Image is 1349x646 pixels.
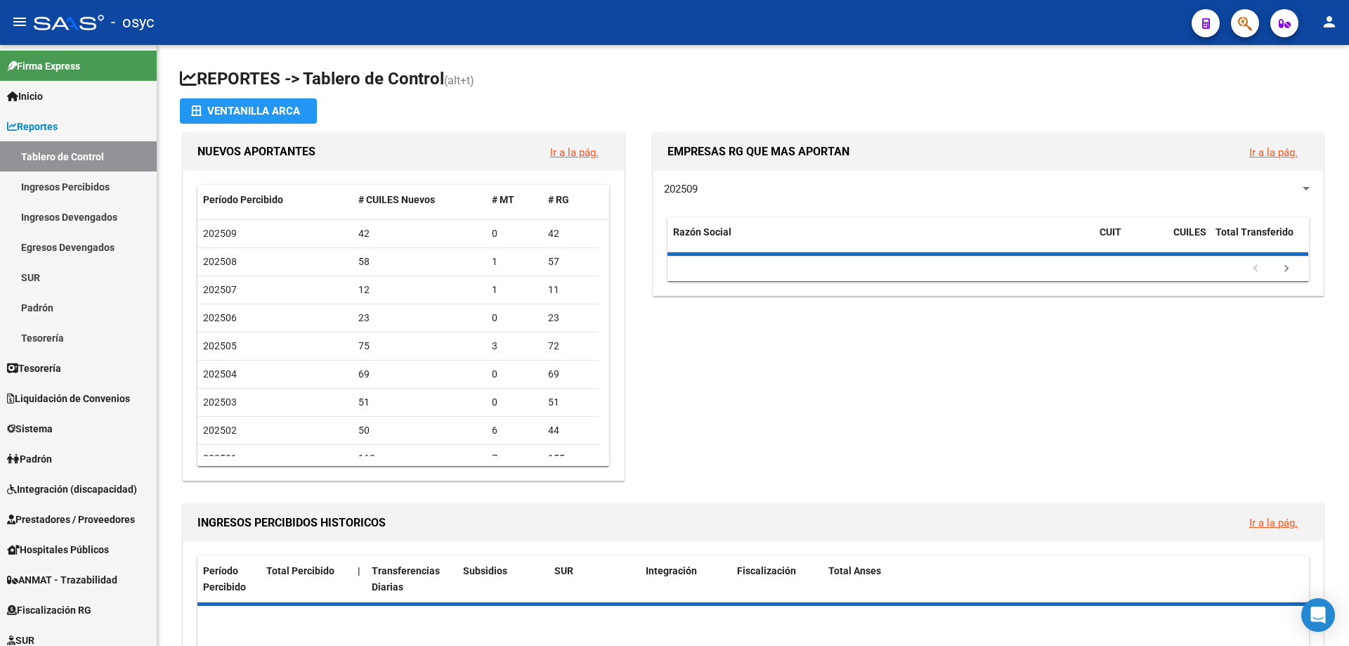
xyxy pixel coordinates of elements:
[492,226,537,242] div: 0
[539,139,610,165] button: Ir a la pág.
[358,226,481,242] div: 42
[358,366,481,382] div: 69
[667,145,849,158] span: EMPRESAS RG QUE MAS APORTAN
[492,394,537,411] div: 0
[7,89,43,104] span: Inicio
[548,226,593,242] div: 42
[828,565,881,576] span: Total Anses
[203,396,237,408] span: 202503
[358,422,481,439] div: 50
[7,482,137,497] span: Integración (discapacidad)
[1321,13,1338,30] mat-icon: person
[358,310,481,326] div: 23
[7,602,91,618] span: Fiscalización RG
[7,451,52,467] span: Padrón
[646,565,697,576] span: Integración
[548,338,593,354] div: 72
[1249,146,1298,159] a: Ir a la pág.
[731,556,823,602] datatable-header-cell: Fiscalización
[7,572,117,588] span: ANMAT - Trazabilidad
[197,556,261,602] datatable-header-cell: Período Percibido
[492,451,537,467] div: 7
[111,7,155,38] span: - osyc
[548,451,593,467] div: 155
[358,282,481,298] div: 12
[7,58,80,74] span: Firma Express
[457,556,549,602] datatable-header-cell: Subsidios
[7,391,130,406] span: Liquidación de Convenios
[7,119,58,134] span: Reportes
[492,366,537,382] div: 0
[7,542,109,557] span: Hospitales Públicos
[203,228,237,239] span: 202509
[1173,226,1206,238] span: CUILES
[1301,598,1335,632] div: Open Intercom Messenger
[1210,217,1308,264] datatable-header-cell: Total Transferido
[444,74,474,87] span: (alt+t)
[197,145,315,158] span: NUEVOS APORTANTES
[203,565,246,593] span: Período Percibido
[549,556,640,602] datatable-header-cell: SUR
[667,217,1094,264] datatable-header-cell: Razón Social
[197,185,353,215] datatable-header-cell: Período Percibido
[492,254,537,270] div: 1
[1238,139,1309,165] button: Ir a la pág.
[191,98,306,124] div: Ventanilla ARCA
[358,451,481,467] div: 162
[554,565,573,576] span: SUR
[492,194,514,205] span: # MT
[548,254,593,270] div: 57
[1100,226,1121,238] span: CUIT
[1216,226,1293,238] span: Total Transferido
[548,394,593,411] div: 51
[372,565,440,593] span: Transferencias Diarias
[1249,517,1298,529] a: Ir a la pág.
[11,13,28,30] mat-icon: menu
[203,425,237,436] span: 202502
[492,338,537,354] div: 3
[550,146,599,159] a: Ir a la pág.
[358,394,481,411] div: 51
[358,254,481,270] div: 58
[261,556,352,602] datatable-header-cell: Total Percibido
[548,366,593,382] div: 69
[203,284,237,295] span: 202507
[548,194,569,205] span: # RG
[664,183,698,195] span: 202509
[203,340,237,351] span: 202505
[203,312,237,323] span: 202506
[358,565,360,576] span: |
[197,516,386,529] span: INGRESOS PERCIBIDOS HISTORICOS
[548,282,593,298] div: 11
[358,194,435,205] span: # CUILES Nuevos
[673,226,731,238] span: Razón Social
[180,98,317,124] button: Ventanilla ARCA
[1273,261,1300,277] a: go to next page
[463,565,507,576] span: Subsidios
[640,556,731,602] datatable-header-cell: Integración
[542,185,599,215] datatable-header-cell: # RG
[366,556,457,602] datatable-header-cell: Transferencias Diarias
[352,556,366,602] datatable-header-cell: |
[7,361,61,376] span: Tesorería
[492,422,537,439] div: 6
[823,556,1298,602] datatable-header-cell: Total Anses
[492,282,537,298] div: 1
[266,565,334,576] span: Total Percibido
[1242,261,1269,277] a: go to previous page
[203,256,237,267] span: 202508
[1168,217,1210,264] datatable-header-cell: CUILES
[7,512,135,527] span: Prestadores / Proveedores
[492,310,537,326] div: 0
[1094,217,1168,264] datatable-header-cell: CUIT
[737,565,796,576] span: Fiscalización
[353,185,487,215] datatable-header-cell: # CUILES Nuevos
[203,453,237,464] span: 202501
[548,422,593,439] div: 44
[548,310,593,326] div: 23
[180,67,1327,92] h1: REPORTES -> Tablero de Control
[1238,510,1309,536] button: Ir a la pág.
[203,194,283,205] span: Período Percibido
[486,185,542,215] datatable-header-cell: # MT
[203,368,237,380] span: 202504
